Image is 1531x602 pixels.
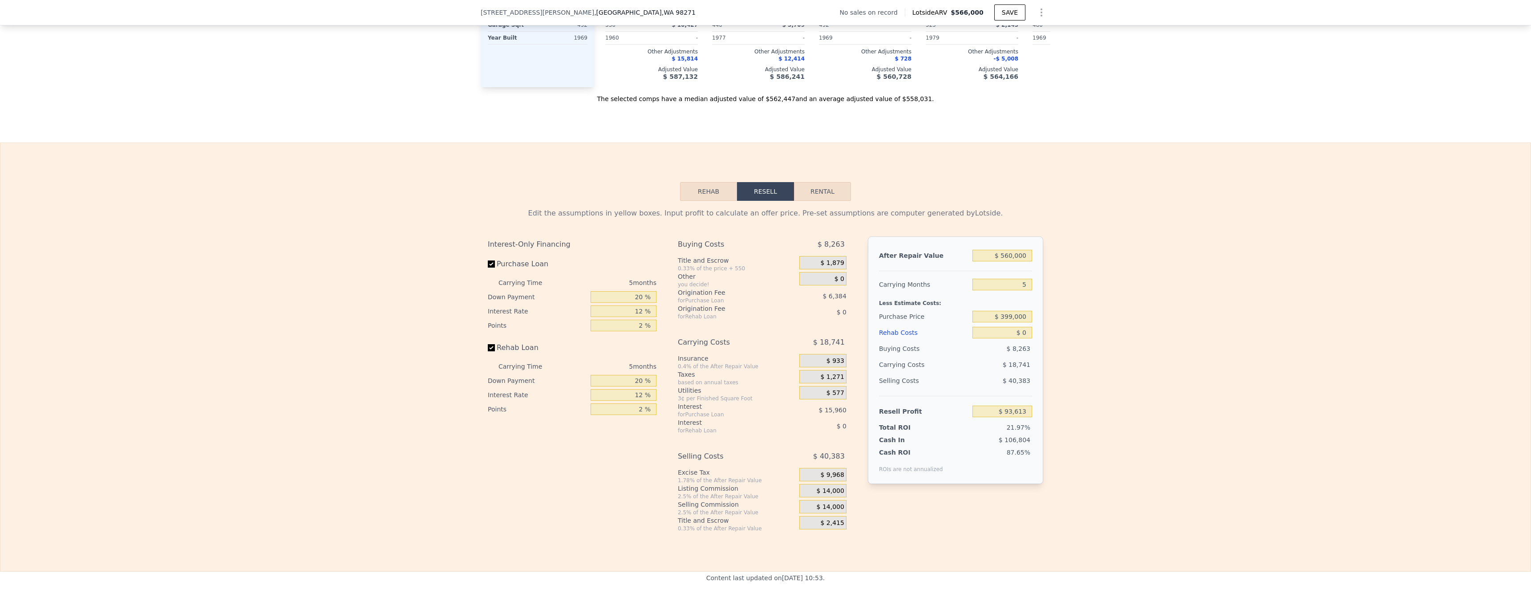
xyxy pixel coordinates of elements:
div: Interest-Only Financing [488,236,656,252]
div: Adjusted Value [819,66,911,73]
div: ROIs are not annualized [879,457,943,473]
button: Show Options [1033,4,1050,21]
span: $ 8,263 [818,236,845,252]
div: - [974,32,1018,44]
span: $ 15,814 [672,56,698,62]
div: Edit the assumptions in yellow boxes. Input profit to calculate an offer price. Pre-set assumptio... [488,208,1043,219]
label: Purchase Loan [488,256,587,272]
div: Listing Commission [678,484,796,493]
input: Purchase Loan [488,260,495,268]
div: Adjusted Value [712,66,805,73]
div: Buying Costs [879,341,969,357]
button: Rental [794,182,851,201]
div: for Rehab Loan [678,313,777,320]
span: $ 933 [826,357,844,365]
span: $ 12,414 [778,56,805,62]
div: - [867,32,911,44]
div: Total ROI [879,423,935,432]
span: $ 15,960 [819,407,847,414]
button: SAVE [994,4,1025,20]
span: $ 564,166 [984,73,1018,80]
div: Adjusted Value [926,66,1018,73]
span: $ 6,384 [822,293,846,300]
div: Insurance [678,354,796,363]
div: based on annual taxes [678,379,796,386]
div: you decide! [678,281,796,288]
div: Title and Escrow [678,516,796,525]
div: Down Payment [488,374,587,388]
div: Selling Costs [879,373,969,389]
div: Interest [678,402,777,411]
div: The selected comps have a median adjusted value of $562,447 and an average adjusted value of $558... [481,87,1050,103]
span: $ 560,728 [877,73,911,80]
div: Other Adjustments [819,48,911,55]
div: Carrying Time [498,276,556,290]
span: $ 586,241 [770,73,805,80]
div: Rehab Costs [879,325,969,341]
div: Carrying Costs [678,334,777,350]
div: Points [488,402,587,416]
div: 0.33% of the After Repair Value [678,525,796,532]
div: 5 months [560,359,656,374]
div: Excise Tax [678,468,796,477]
span: -$ 5,008 [994,56,1018,62]
span: $ 8,263 [1007,345,1030,352]
div: Year Built [488,32,536,44]
div: Resell Profit [879,403,969,419]
span: $ 728 [895,56,911,62]
div: for Rehab Loan [678,427,777,434]
div: Other [678,272,796,281]
div: Origination Fee [678,304,777,313]
div: 2.5% of the After Repair Value [678,493,796,500]
button: Resell [737,182,794,201]
div: Utilities [678,386,796,395]
span: $ 0 [837,309,847,316]
div: Cash In [879,435,935,444]
div: Carrying Time [498,359,556,374]
span: 87.65% [1007,449,1030,456]
div: Interest Rate [488,388,587,402]
span: Lotside ARV [912,8,951,17]
div: Selling Costs [678,448,777,464]
div: Interest Rate [488,304,587,318]
input: Rehab Loan [488,344,495,351]
div: Other Adjustments [926,48,1018,55]
div: Taxes [678,370,796,379]
div: Selling Commission [678,500,796,509]
span: $ 1,271 [820,373,844,381]
button: Rehab [680,182,737,201]
span: $ 14,000 [817,487,844,495]
div: Buying Costs [678,236,777,252]
span: $ 2,415 [820,519,844,527]
span: $ 14,000 [817,503,844,511]
div: 2.5% of the After Repair Value [678,509,796,516]
div: 1969 [1033,32,1077,44]
div: 1969 [819,32,863,44]
span: $ 106,804 [999,436,1030,443]
span: 21.97% [1007,424,1030,431]
span: , [GEOGRAPHIC_DATA] [594,8,696,17]
div: Points [488,318,587,333]
span: $ 40,383 [813,448,845,464]
div: 0.4% of the After Repair Value [678,363,796,370]
span: $ 1,879 [820,259,844,267]
div: Other Adjustments [605,48,698,55]
div: - [653,32,698,44]
div: Interest [678,418,777,427]
div: Origination Fee [678,288,777,297]
div: Title and Escrow [678,256,796,265]
span: $ 9,968 [820,471,844,479]
div: 1969 [539,32,587,44]
div: Down Payment [488,290,587,304]
span: $ 0 [837,423,847,430]
div: No sales on record [840,8,905,17]
span: $566,000 [951,9,984,16]
span: $ 18,741 [1003,361,1030,368]
div: 0.33% of the price + 550 [678,265,796,272]
span: $ 40,383 [1003,377,1030,384]
span: $ 577 [826,389,844,397]
span: $ 587,132 [663,73,698,80]
span: , WA 98271 [662,9,696,16]
div: 3¢ per Finished Square Foot [678,395,796,402]
span: [STREET_ADDRESS][PERSON_NAME] [481,8,594,17]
